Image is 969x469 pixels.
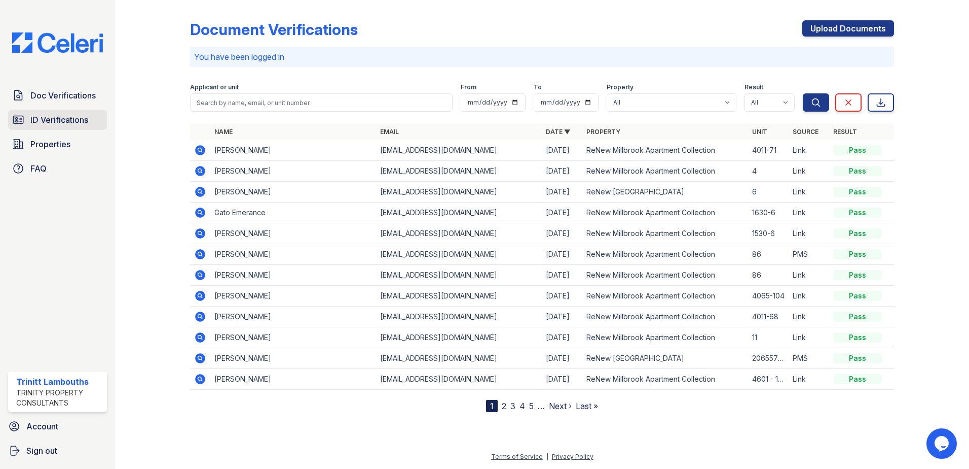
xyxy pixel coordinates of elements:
[376,244,542,265] td: [EMAIL_ADDRESS][DOMAIN_NAME]
[190,20,358,39] div: Document Verifications
[789,244,829,265] td: PMS
[8,85,107,106] a: Doc Verifications
[376,327,542,348] td: [EMAIL_ADDRESS][DOMAIN_NAME]
[542,182,582,203] td: [DATE]
[4,32,111,53] img: CE_Logo_Blue-a8612792a0a2168367f1c8372b55b34899dd931a85d93a1a3d3e32e68fde9ad4.png
[380,128,399,136] a: Email
[576,401,598,411] a: Last »
[546,453,548,460] div: |
[30,138,70,150] span: Properties
[8,110,107,130] a: ID Verifications
[376,286,542,307] td: [EMAIL_ADDRESS][DOMAIN_NAME]
[510,401,515,411] a: 3
[376,265,542,286] td: [EMAIL_ADDRESS][DOMAIN_NAME]
[748,307,789,327] td: 4011-68
[542,307,582,327] td: [DATE]
[789,223,829,244] td: Link
[16,388,103,408] div: Trinity Property Consultants
[542,327,582,348] td: [DATE]
[833,128,857,136] a: Result
[789,286,829,307] td: Link
[542,140,582,161] td: [DATE]
[748,244,789,265] td: 86
[542,369,582,390] td: [DATE]
[26,445,57,457] span: Sign out
[210,286,376,307] td: [PERSON_NAME]
[789,265,829,286] td: Link
[748,286,789,307] td: 4065-104
[376,369,542,390] td: [EMAIL_ADDRESS][DOMAIN_NAME]
[190,83,239,91] label: Applicant or unit
[789,327,829,348] td: Link
[210,307,376,327] td: [PERSON_NAME]
[542,265,582,286] td: [DATE]
[376,140,542,161] td: [EMAIL_ADDRESS][DOMAIN_NAME]
[214,128,233,136] a: Name
[502,401,506,411] a: 2
[16,376,103,388] div: Trinitt Lambouths
[376,307,542,327] td: [EMAIL_ADDRESS][DOMAIN_NAME]
[582,348,748,369] td: ReNew [GEOGRAPHIC_DATA]
[529,401,534,411] a: 5
[582,265,748,286] td: ReNew Millbrook Apartment Collection
[833,228,882,239] div: Pass
[210,369,376,390] td: [PERSON_NAME]
[8,134,107,154] a: Properties
[461,83,476,91] label: From
[582,244,748,265] td: ReNew Millbrook Apartment Collection
[582,307,748,327] td: ReNew Millbrook Apartment Collection
[833,208,882,218] div: Pass
[586,128,620,136] a: Property
[491,453,543,460] a: Terms of Service
[542,286,582,307] td: [DATE]
[789,161,829,182] td: Link
[4,441,111,461] a: Sign out
[748,161,789,182] td: 4
[789,203,829,223] td: Link
[582,369,748,390] td: ReNew Millbrook Apartment Collection
[833,291,882,301] div: Pass
[833,145,882,155] div: Pass
[582,182,748,203] td: ReNew [GEOGRAPHIC_DATA]
[748,265,789,286] td: 86
[4,416,111,437] a: Account
[789,348,829,369] td: PMS
[748,327,789,348] td: 11
[30,89,96,102] span: Doc Verifications
[519,401,525,411] a: 4
[210,161,376,182] td: [PERSON_NAME]
[542,348,582,369] td: [DATE]
[542,223,582,244] td: [DATE]
[833,249,882,259] div: Pass
[802,20,894,37] a: Upload Documents
[582,223,748,244] td: ReNew Millbrook Apartment Collection
[376,348,542,369] td: [EMAIL_ADDRESS][DOMAIN_NAME]
[748,182,789,203] td: 6
[210,223,376,244] td: [PERSON_NAME]
[376,182,542,203] td: [EMAIL_ADDRESS][DOMAIN_NAME]
[376,161,542,182] td: [EMAIL_ADDRESS][DOMAIN_NAME]
[582,161,748,182] td: ReNew Millbrook Apartment Collection
[210,327,376,348] td: [PERSON_NAME]
[549,401,572,411] a: Next ›
[486,400,498,412] div: 1
[607,83,633,91] label: Property
[748,348,789,369] td: 20655736
[926,428,959,459] iframe: chat widget
[8,158,107,179] a: FAQ
[210,244,376,265] td: [PERSON_NAME]
[26,420,58,432] span: Account
[582,286,748,307] td: ReNew Millbrook Apartment Collection
[210,140,376,161] td: [PERSON_NAME]
[210,265,376,286] td: [PERSON_NAME]
[582,203,748,223] td: ReNew Millbrook Apartment Collection
[748,369,789,390] td: 4601 - 102
[542,244,582,265] td: [DATE]
[833,332,882,343] div: Pass
[833,312,882,322] div: Pass
[833,270,882,280] div: Pass
[748,203,789,223] td: 1630-6
[552,453,593,460] a: Privacy Policy
[542,203,582,223] td: [DATE]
